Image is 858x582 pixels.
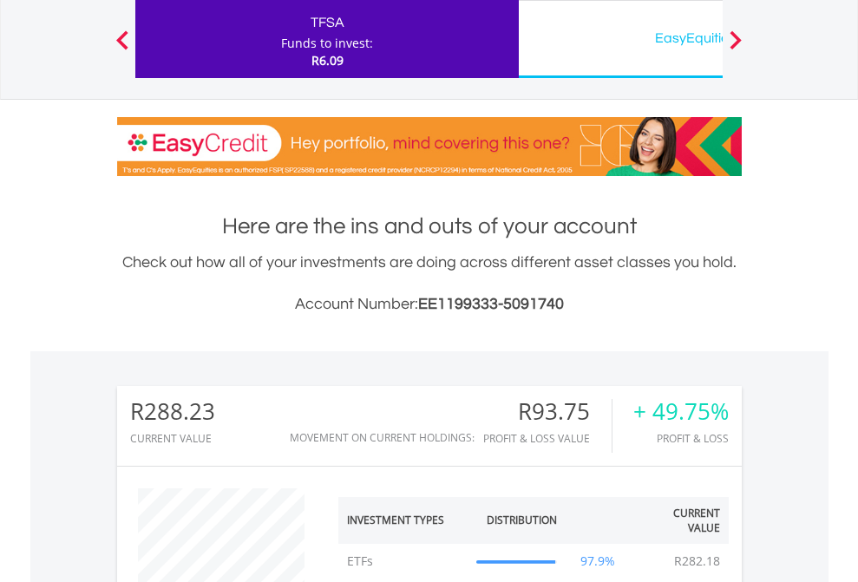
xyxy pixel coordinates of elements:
th: Investment Types [338,497,468,544]
span: EE1199333-5091740 [418,296,564,312]
img: EasyCredit Promotion Banner [117,117,742,176]
div: Profit & Loss [633,433,729,444]
div: Funds to invest: [281,35,373,52]
div: R93.75 [483,399,612,424]
div: TFSA [146,10,508,35]
h1: Here are the ins and outs of your account [117,211,742,242]
th: Current Value [631,497,729,544]
div: Movement on Current Holdings: [290,432,475,443]
div: Check out how all of your investments are doing across different asset classes you hold. [117,251,742,317]
div: R288.23 [130,399,215,424]
button: Previous [105,39,140,56]
td: ETFs [338,544,468,579]
div: Distribution [487,513,557,527]
div: CURRENT VALUE [130,433,215,444]
td: R282.18 [665,544,729,579]
button: Next [718,39,753,56]
div: Profit & Loss Value [483,433,612,444]
td: 97.9% [566,544,631,579]
h3: Account Number: [117,292,742,317]
div: + 49.75% [633,399,729,424]
span: R6.09 [311,52,344,69]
